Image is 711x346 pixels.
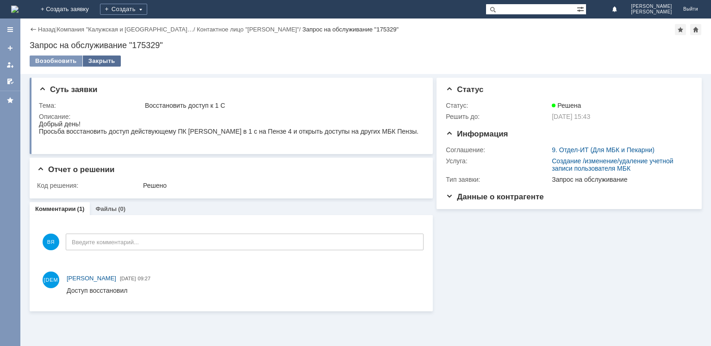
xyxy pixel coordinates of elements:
[39,102,143,109] div: Тема:
[446,192,544,201] span: Данные о контрагенте
[57,26,193,33] a: Компания "Калужская и [GEOGRAPHIC_DATA]…
[95,205,117,212] a: Файлы
[552,113,590,120] span: [DATE] 15:43
[37,182,141,189] div: Код решения:
[197,26,299,33] a: Контактное лицо "[PERSON_NAME]"
[30,41,702,50] div: Запрос на обслуживание "175329"
[39,85,97,94] span: Суть заявки
[446,157,550,165] div: Услуга:
[552,146,655,154] a: 9. Отдел-ИТ (Для МБК и Пекарни)
[675,24,686,35] div: Добавить в избранное
[446,176,550,183] div: Тип заявки:
[35,205,76,212] a: Комментарии
[3,74,18,89] a: Мои согласования
[120,276,136,281] span: [DATE]
[145,102,420,109] div: Восстановить доступ к 1 С
[690,24,701,35] div: Сделать домашней страницей
[302,26,399,33] div: Запрос на обслуживание "175329"
[11,6,19,13] a: Перейти на домашнюю страницу
[55,25,56,32] div: |
[552,157,673,172] a: Создание /изменение/удаление учетной записи пользователя МБК
[143,182,420,189] div: Решено
[631,9,672,15] span: [PERSON_NAME]
[446,85,483,94] span: Статус
[3,41,18,56] a: Создать заявку
[446,102,550,109] div: Статус:
[631,4,672,9] span: [PERSON_NAME]
[67,275,116,282] span: [PERSON_NAME]
[38,26,55,33] a: Назад
[37,165,114,174] span: Отчет о решении
[3,57,18,72] a: Мои заявки
[197,26,302,33] div: /
[118,205,125,212] div: (0)
[100,4,147,15] div: Создать
[552,102,581,109] span: Решена
[552,176,688,183] div: Запрос на обслуживание
[39,113,422,120] div: Описание:
[77,205,85,212] div: (1)
[138,276,151,281] span: 09:27
[11,6,19,13] img: logo
[57,26,197,33] div: /
[43,234,59,250] span: ВЯ
[577,4,586,13] span: Расширенный поиск
[446,146,550,154] div: Соглашение:
[446,130,508,138] span: Информация
[67,274,116,283] a: [PERSON_NAME]
[446,113,550,120] div: Решить до:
